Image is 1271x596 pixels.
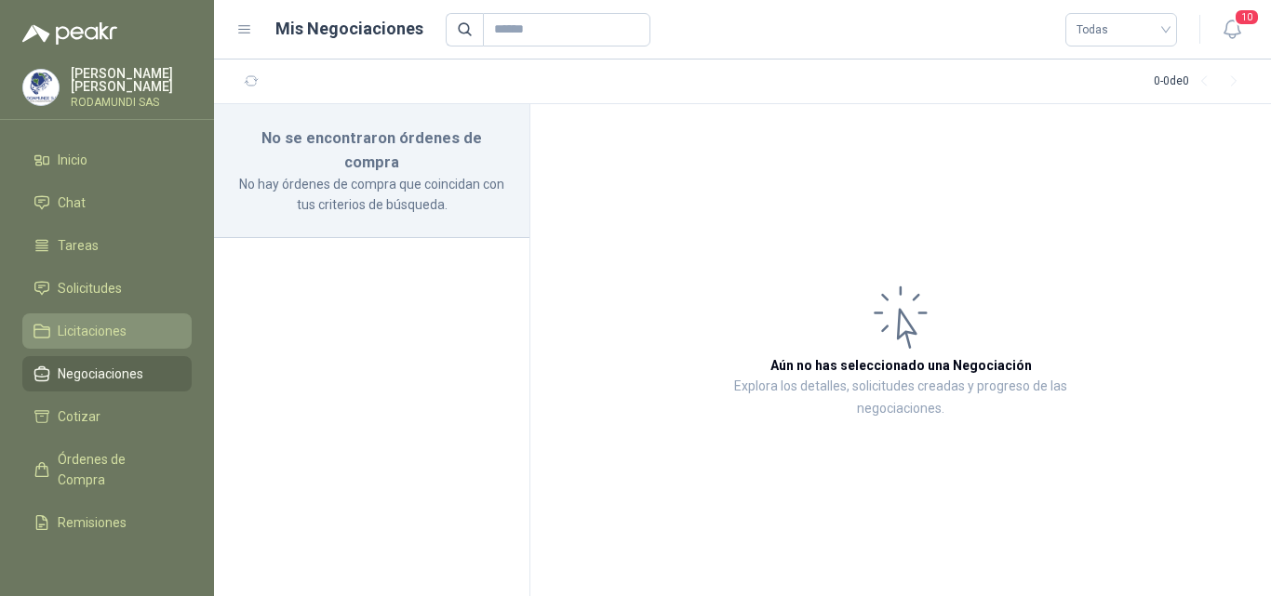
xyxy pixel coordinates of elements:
[58,512,127,533] span: Remisiones
[58,321,127,341] span: Licitaciones
[770,355,1032,376] h3: Aún no has seleccionado una Negociación
[58,235,99,256] span: Tareas
[58,278,122,298] span: Solicitudes
[58,150,87,170] span: Inicio
[22,442,192,497] a: Órdenes de Compra
[58,364,143,384] span: Negociaciones
[22,22,117,45] img: Logo peakr
[23,70,59,105] img: Company Logo
[275,16,423,42] h1: Mis Negociaciones
[58,406,100,427] span: Cotizar
[22,399,192,434] a: Cotizar
[71,67,192,93] p: [PERSON_NAME] [PERSON_NAME]
[1234,8,1260,26] span: 10
[22,356,192,391] a: Negociaciones
[71,97,192,108] p: RODAMUNDI SAS
[236,126,507,174] h3: No se encontraron órdenes de compra
[58,449,174,490] span: Órdenes de Compra
[1215,13,1249,46] button: 10
[1154,67,1249,97] div: 0 - 0 de 0
[22,228,192,263] a: Tareas
[58,192,86,213] span: Chat
[22,271,192,306] a: Solicitudes
[22,313,192,349] a: Licitaciones
[22,142,192,178] a: Inicio
[716,376,1085,420] p: Explora los detalles, solicitudes creadas y progreso de las negociaciones.
[22,185,192,220] a: Chat
[1077,16,1166,44] span: Todas
[236,174,507,215] p: No hay órdenes de compra que coincidan con tus criterios de búsqueda.
[22,505,192,540] a: Remisiones
[22,548,192,583] a: Configuración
